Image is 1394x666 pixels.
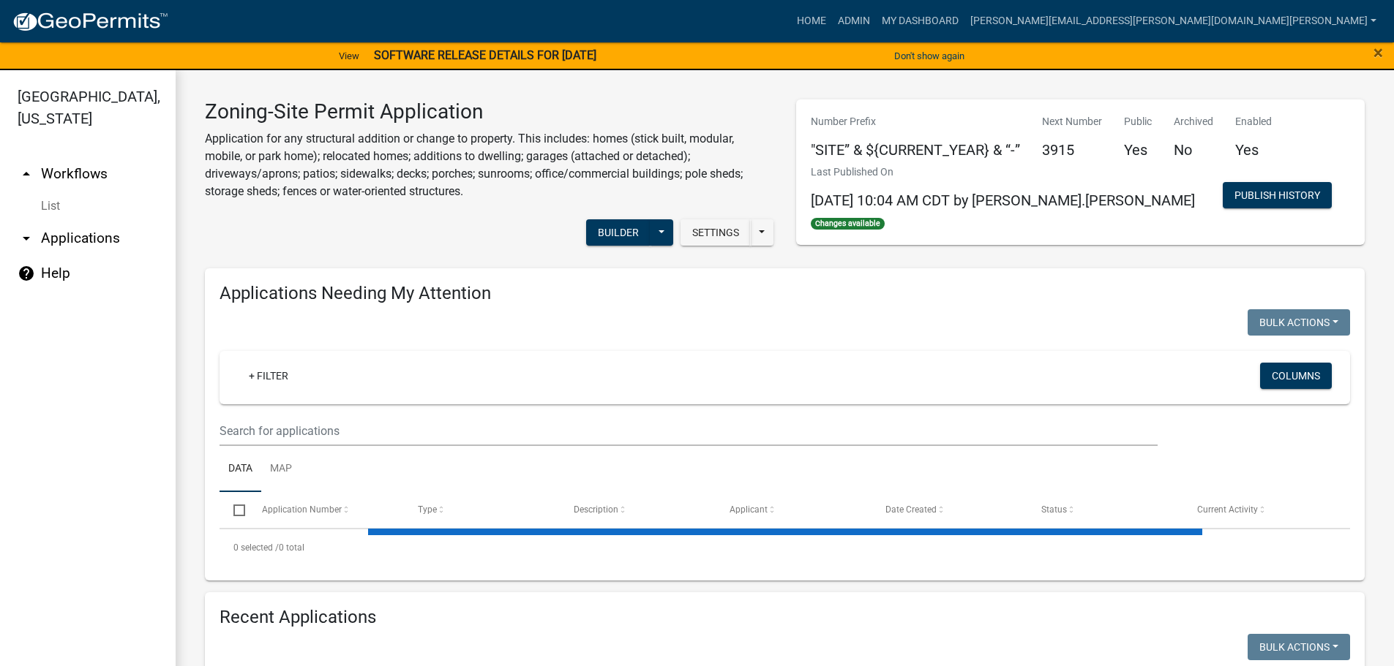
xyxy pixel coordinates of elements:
a: + Filter [237,363,300,389]
input: Search for applications [220,416,1158,446]
p: Application for any structural addition or change to property. This includes: homes (stick built,... [205,130,774,200]
datatable-header-cell: Date Created [872,492,1027,527]
p: Public [1124,114,1152,129]
button: Settings [681,219,751,246]
h5: No [1174,141,1213,159]
span: [DATE] 10:04 AM CDT by [PERSON_NAME].[PERSON_NAME] [811,192,1195,209]
p: Enabled [1235,114,1272,129]
i: arrow_drop_up [18,165,35,183]
a: Data [220,446,261,493]
datatable-header-cell: Status [1027,492,1183,527]
p: Last Published On [811,164,1195,180]
span: Status [1041,504,1067,515]
p: Number Prefix [811,114,1020,129]
strong: SOFTWARE RELEASE DETAILS FOR [DATE] [374,48,596,62]
a: View [333,44,365,68]
button: Publish History [1223,182,1332,208]
a: Map [261,446,301,493]
span: Current Activity [1197,504,1258,515]
h4: Applications Needing My Attention [220,283,1350,304]
a: Admin [832,7,876,35]
div: 0 total [220,529,1350,566]
span: Application Number [262,504,342,515]
datatable-header-cell: Application Number [247,492,403,527]
datatable-header-cell: Type [403,492,559,527]
p: Archived [1174,114,1213,129]
h5: 3915 [1042,141,1102,159]
span: Description [574,504,618,515]
datatable-header-cell: Current Activity [1183,492,1339,527]
button: Don't show again [888,44,970,68]
button: Bulk Actions [1248,309,1350,336]
datatable-header-cell: Select [220,492,247,527]
i: arrow_drop_down [18,230,35,247]
span: Changes available [811,218,885,230]
a: [PERSON_NAME][EMAIL_ADDRESS][PERSON_NAME][DOMAIN_NAME][PERSON_NAME] [964,7,1382,35]
span: 0 selected / [233,542,279,553]
button: Bulk Actions [1248,634,1350,660]
wm-modal-confirm: Workflow Publish History [1223,190,1332,202]
h4: Recent Applications [220,607,1350,628]
h5: Yes [1235,141,1272,159]
button: Builder [586,219,651,246]
h5: "SITE” & ${CURRENT_YEAR} & “-” [811,141,1020,159]
a: My Dashboard [876,7,964,35]
datatable-header-cell: Description [560,492,716,527]
span: Date Created [885,504,937,515]
span: Applicant [730,504,768,515]
h3: Zoning-Site Permit Application [205,99,774,124]
datatable-header-cell: Applicant [716,492,872,527]
i: help [18,265,35,282]
h5: Yes [1124,141,1152,159]
span: Type [418,504,437,515]
p: Next Number [1042,114,1102,129]
button: Close [1374,44,1383,61]
button: Columns [1260,363,1332,389]
span: × [1374,42,1383,63]
a: Home [791,7,832,35]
